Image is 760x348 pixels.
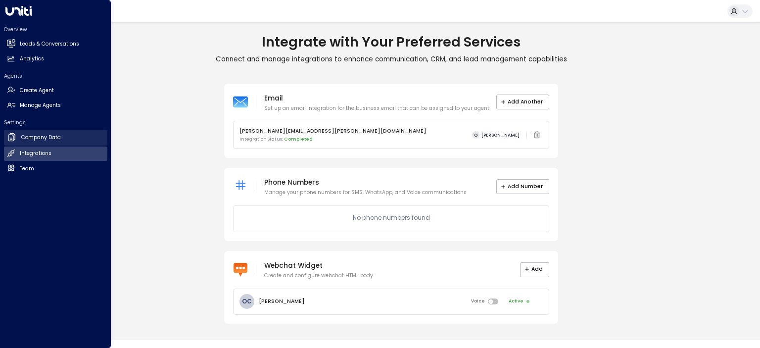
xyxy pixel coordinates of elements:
span: Active [509,298,523,305]
h2: Integrations [20,149,51,157]
a: Create Agent [4,83,107,98]
span: O [472,131,479,139]
h2: Manage Agents [20,101,61,109]
div: OC [239,294,254,309]
a: Analytics [4,52,107,66]
a: Manage Agents [4,99,107,113]
h2: Company Data [21,134,61,142]
p: [PERSON_NAME][EMAIL_ADDRESS][PERSON_NAME][DOMAIN_NAME] [239,127,427,135]
div: Click to disable [506,297,543,306]
h2: Analytics [20,55,44,63]
span: Email integration cannot be deleted while linked to an active agent. Please deactivate the agent ... [530,129,543,142]
p: Webchat Widget [264,260,373,272]
button: Add Number [496,179,550,194]
a: Team [4,161,107,176]
p: No phone numbers found [353,213,430,222]
h2: Agents [4,72,107,80]
h2: Leads & Conversations [20,40,79,48]
h2: Settings [4,119,107,126]
span: Voice [471,298,485,305]
a: Integrations [4,147,107,161]
div: Click to enable voice [468,297,501,306]
h2: Overview [4,26,107,33]
a: Leads & Conversations [4,37,107,51]
button: Add Another [496,95,550,109]
p: Set up an email integration for the business email that can be assigned to your agent [264,104,489,112]
p: Phone Numbers [264,177,467,189]
p: Connect and manage integrations to enhance communication, CRM, and lead management capabilities [22,55,760,64]
p: Manage your phone numbers for SMS, WhatsApp, and Voice communications [264,189,467,197]
p: [PERSON_NAME] [259,298,305,305]
h2: Create Agent [20,87,54,95]
span: [PERSON_NAME] [481,133,520,138]
h2: Team [20,165,34,173]
h1: Integrate with Your Preferred Services [22,34,760,50]
p: Email [264,93,489,104]
p: Integration Status: [239,136,427,143]
span: Completed [284,136,313,142]
a: Company Data [4,130,107,146]
p: Create and configure webchat HTML body [264,272,373,280]
button: O[PERSON_NAME] [469,130,522,140]
button: Add [520,262,550,277]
